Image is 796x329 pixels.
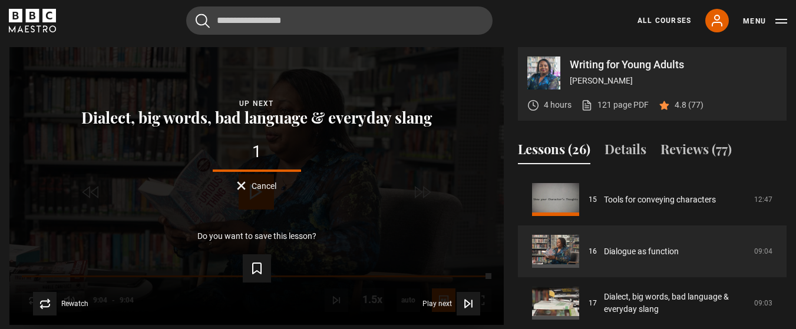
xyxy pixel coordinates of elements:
button: Reviews (77) [660,139,732,164]
button: Dialect, big words, bad language & everyday slang [78,109,435,126]
p: 4 hours [544,99,572,111]
span: Play next [422,300,452,307]
p: 4.8 (77) [675,99,703,111]
button: Details [605,139,646,164]
div: Up next [28,98,485,109]
button: Lessons (26) [518,139,590,164]
span: Rewatch [61,300,88,307]
p: [PERSON_NAME] [570,75,777,87]
a: All Courses [638,15,691,26]
input: Search [186,6,493,35]
div: 1 [28,144,485,160]
p: Writing for Young Adults [570,59,777,70]
button: Cancel [237,181,276,190]
button: Play next [422,292,480,315]
a: 121 page PDF [581,99,649,111]
a: Tools for conveying characters [604,194,716,206]
button: Toggle navigation [743,15,787,27]
a: Dialogue as function [604,245,679,258]
video-js: Video Player [9,47,504,325]
p: Do you want to save this lesson? [197,232,316,240]
button: Rewatch [33,292,88,315]
a: Dialect, big words, bad language & everyday slang [604,291,747,315]
svg: BBC Maestro [9,9,56,32]
span: Cancel [252,182,276,190]
button: Submit the search query [196,14,210,28]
